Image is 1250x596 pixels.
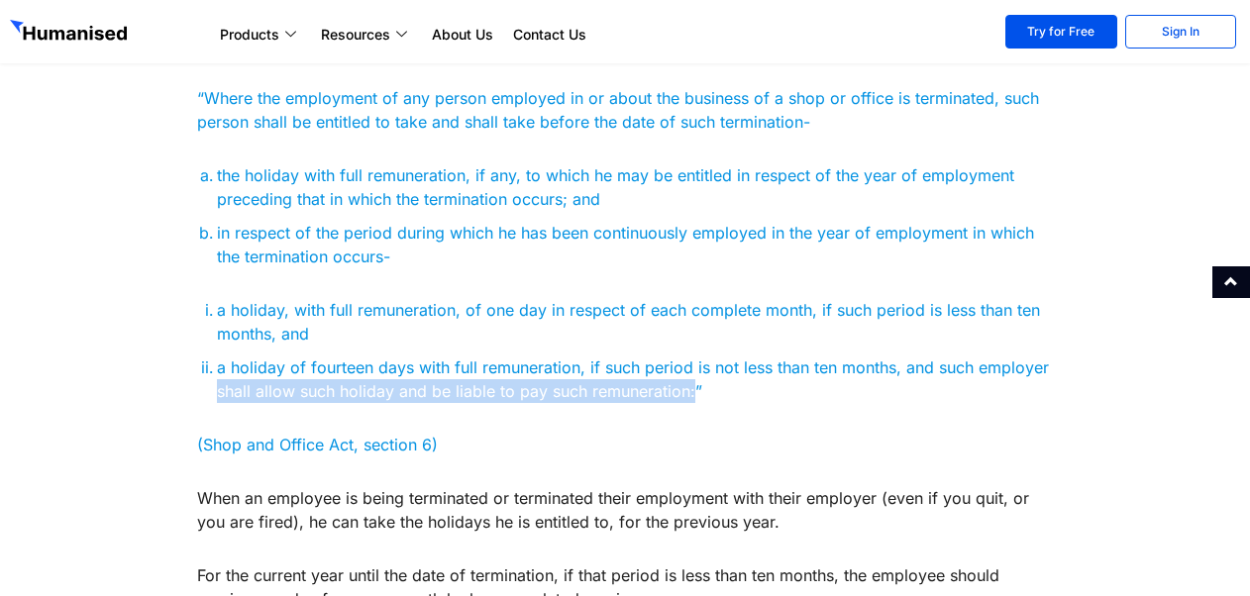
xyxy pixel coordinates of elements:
[10,20,131,46] img: GetHumanised Logo
[197,86,1052,134] p: “Where the employment of any person employed in or about the business of a shop or office is term...
[210,23,311,47] a: Products
[217,355,1052,403] li: a holiday of fourteen days with full remuneration, if such period is not less than ten months, an...
[217,163,1052,211] li: the holiday with full remuneration, if any, to which he may be entitled in respect of the year of...
[311,23,422,47] a: Resources
[422,23,503,47] a: About Us
[217,298,1052,346] li: a holiday, with full remuneration, of one day in respect of each complete month, if such period i...
[217,221,1052,268] li: in respect of the period during which he has been continuously employed in the year of employment...
[197,486,1052,534] p: When an employee is being terminated or terminated their employment with their employer (even if ...
[1125,15,1236,49] a: Sign In
[503,23,596,47] a: Contact Us
[1005,15,1116,49] a: Try for Free
[197,433,1052,456] p: (Shop and Office Act, section 6)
